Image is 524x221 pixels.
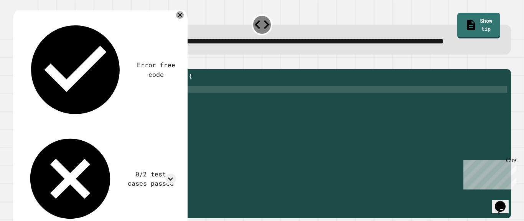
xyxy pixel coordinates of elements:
a: Show tip [457,13,500,38]
iframe: chat widget [460,157,516,189]
iframe: chat widget [492,190,516,213]
div: 0/2 test cases passed [126,169,176,188]
div: Error free code [136,60,176,79]
div: Chat with us now!Close [3,3,53,49]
